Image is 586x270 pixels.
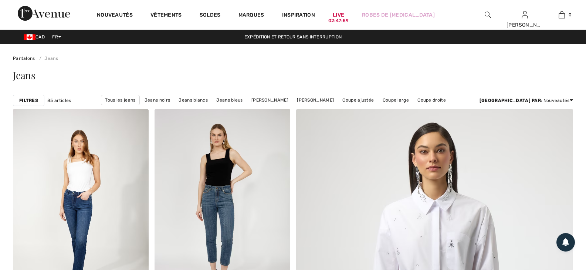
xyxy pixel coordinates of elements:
[333,11,344,19] a: Live02:47:59
[24,34,35,40] img: Canadian Dollar
[18,6,70,21] img: 1ère Avenue
[19,97,38,104] strong: Filtres
[213,95,246,105] a: Jeans bleus
[97,12,133,20] a: Nouveautés
[282,12,315,20] span: Inspiration
[543,10,580,19] a: 0
[248,95,292,105] a: [PERSON_NAME]
[480,97,573,104] div: : Nouveautés
[522,11,528,18] a: Se connecter
[141,95,174,105] a: Jeans noirs
[101,95,139,105] a: Tous les jeans
[414,95,450,105] a: Coupe droite
[559,10,565,19] img: Mon panier
[480,98,541,103] strong: [GEOGRAPHIC_DATA] par
[36,56,58,61] a: Jeans
[200,12,221,20] a: Soldes
[522,10,528,19] img: Mes infos
[293,95,338,105] a: [PERSON_NAME]
[379,95,413,105] a: Coupe large
[485,10,491,19] img: recherche
[362,11,435,19] a: Robes de [MEDICAL_DATA]
[175,95,211,105] a: Jeans blancs
[47,97,71,104] span: 85 articles
[52,34,61,40] span: FR
[328,17,349,24] div: 02:47:59
[13,69,35,82] span: Jeans
[150,12,182,20] a: Vêtements
[339,95,377,105] a: Coupe ajustée
[569,11,572,18] span: 0
[238,12,264,20] a: Marques
[13,56,35,61] a: Pantalons
[507,21,543,29] div: [PERSON_NAME]
[24,34,48,40] span: CAD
